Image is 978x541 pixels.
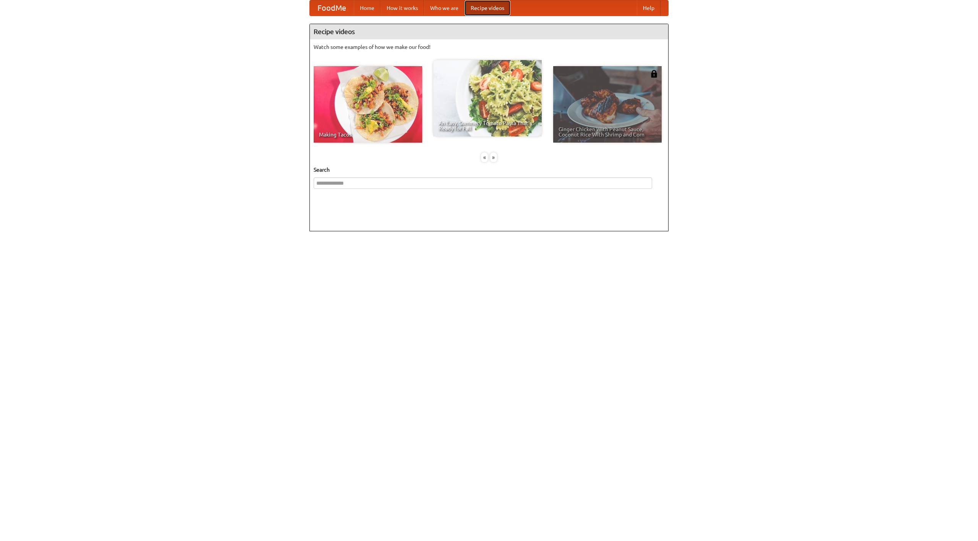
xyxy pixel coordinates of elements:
a: Making Tacos [314,66,422,143]
a: Who we are [424,0,465,16]
a: FoodMe [310,0,354,16]
img: 483408.png [650,70,658,78]
a: How it works [381,0,424,16]
p: Watch some examples of how we make our food! [314,43,664,51]
a: Help [637,0,661,16]
a: Recipe videos [465,0,510,16]
h5: Search [314,166,664,174]
div: » [490,153,497,162]
h4: Recipe videos [310,24,668,39]
a: Home [354,0,381,16]
span: Making Tacos [319,132,417,137]
span: An Easy, Summery Tomato Pasta That's Ready for Fall [439,120,536,131]
a: An Easy, Summery Tomato Pasta That's Ready for Fall [433,60,542,136]
div: « [481,153,488,162]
